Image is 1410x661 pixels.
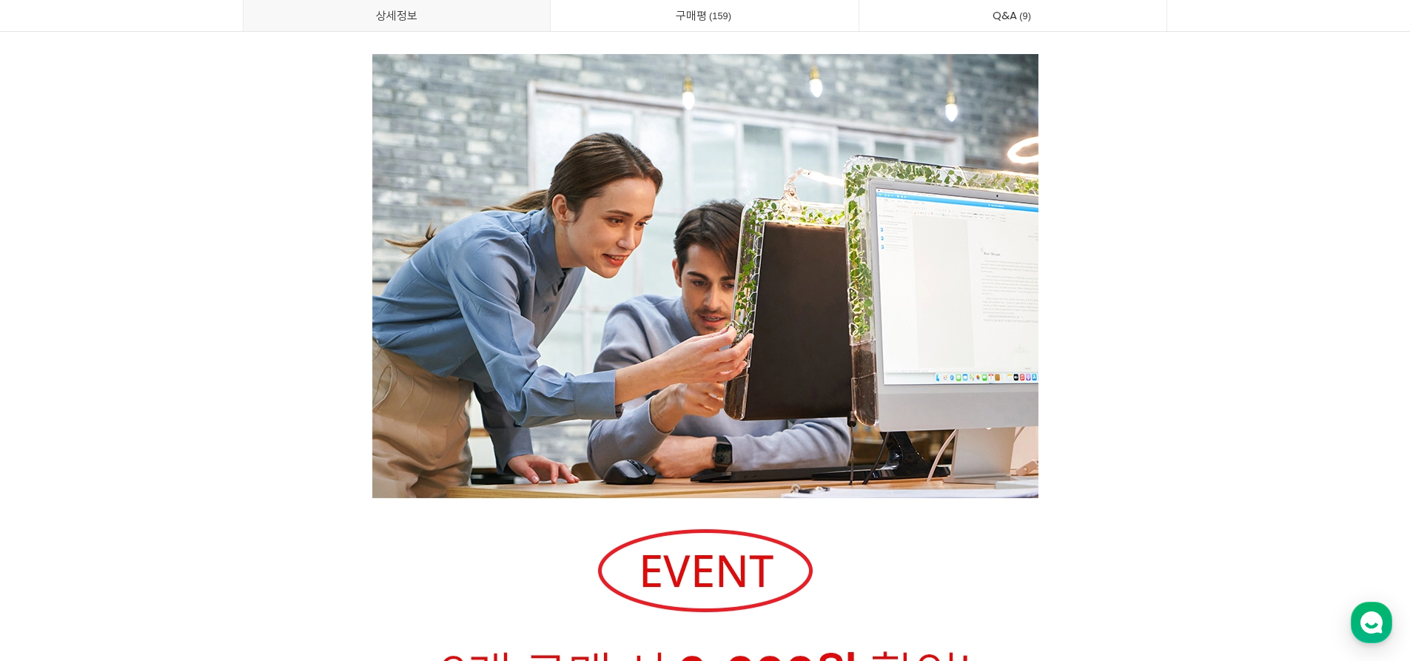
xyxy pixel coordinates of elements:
[707,8,733,24] span: 159
[98,469,191,506] a: 대화
[1017,8,1033,24] span: 9
[4,469,98,506] a: 홈
[135,492,153,504] span: 대화
[191,469,284,506] a: 설정
[47,491,56,503] span: 홈
[229,491,246,503] span: 설정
